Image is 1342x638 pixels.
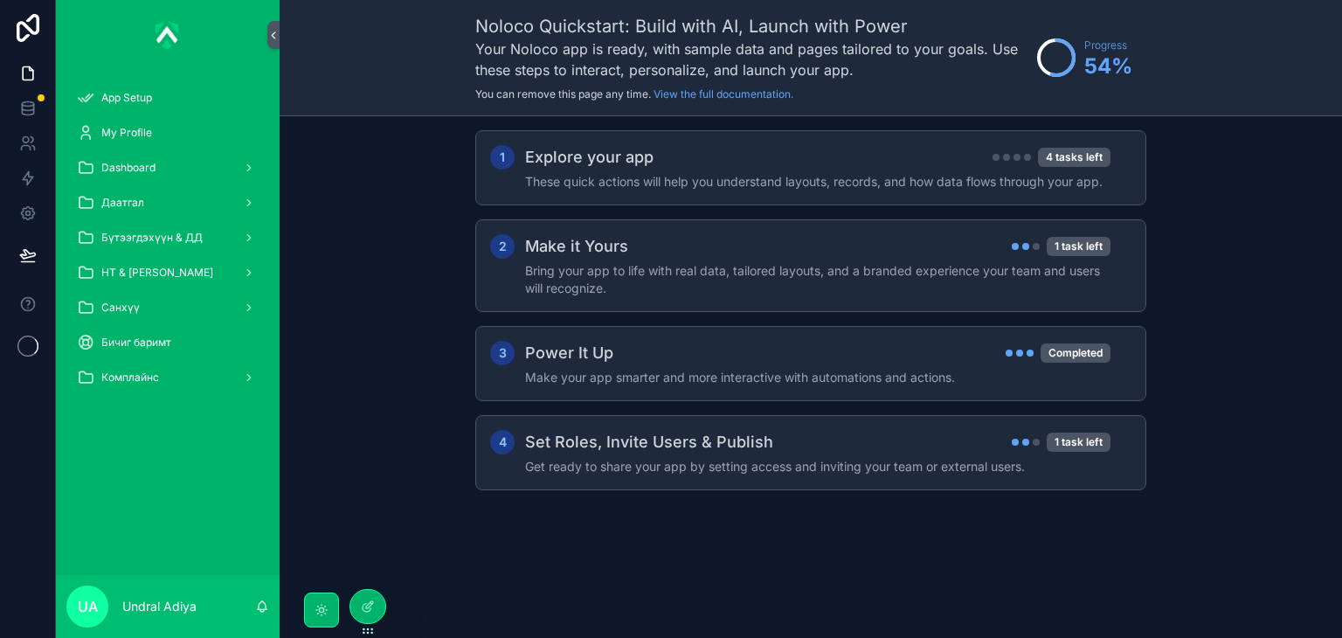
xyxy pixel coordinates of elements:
span: Даатгал [101,196,144,210]
span: 54 % [1084,52,1132,80]
span: НТ & [PERSON_NAME] [101,266,213,280]
a: My Profile [66,117,269,149]
span: Санхүү [101,301,140,315]
span: My Profile [101,126,152,140]
p: Undral Adiya [122,598,197,615]
a: View the full documentation. [654,87,793,101]
h1: Noloco Quickstart: Build with AI, Launch with Power [475,14,1028,38]
a: App Setup [66,82,269,114]
span: Dashboard [101,161,156,175]
span: Бичиг баримт [101,336,171,350]
a: Бичиг баримт [66,327,269,358]
span: App Setup [101,91,152,105]
span: Комплайнс [101,371,159,385]
span: Progress [1084,38,1132,52]
a: Даатгал [66,187,269,218]
a: Комплайнс [66,362,269,393]
span: UA [78,596,98,617]
img: App logo [156,21,180,49]
a: Dashboard [66,152,269,184]
a: Санхүү [66,292,269,323]
span: Бүтээгдэхүүн & ДД [101,231,203,245]
h3: Your Noloco app is ready, with sample data and pages tailored to your goals. Use these steps to i... [475,38,1028,80]
a: НТ & [PERSON_NAME] [66,257,269,288]
a: Бүтээгдэхүүн & ДД [66,222,269,253]
div: scrollable content [56,70,280,416]
span: You can remove this page any time. [475,87,651,101]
